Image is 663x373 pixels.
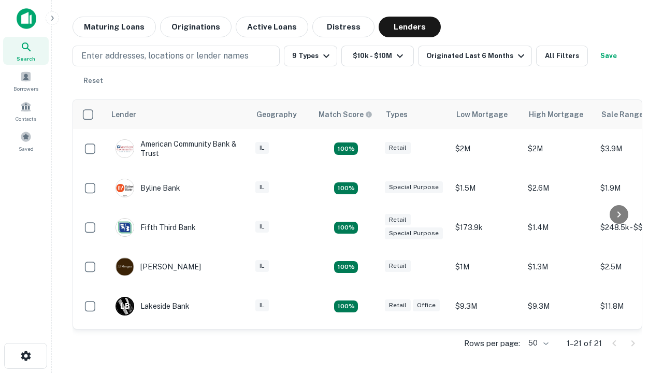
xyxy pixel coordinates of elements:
span: Saved [19,145,34,153]
button: All Filters [536,46,588,66]
div: IL [255,260,269,272]
a: Contacts [3,97,49,125]
div: IL [255,181,269,193]
button: Maturing Loans [73,17,156,37]
td: $1M [450,247,523,286]
td: $9.3M [450,286,523,326]
div: Retail [385,260,411,272]
div: IL [255,142,269,154]
img: picture [116,258,134,276]
button: Active Loans [236,17,308,37]
div: Retail [385,142,411,154]
th: High Mortgage [523,100,595,129]
th: Geography [250,100,312,129]
button: Distress [312,17,374,37]
div: High Mortgage [529,108,583,121]
button: $10k - $10M [341,46,414,66]
button: Originated Last 6 Months [418,46,532,66]
div: Low Mortgage [456,108,508,121]
div: Originated Last 6 Months [426,50,527,62]
button: Reset [77,70,110,91]
td: $2.6M [523,168,595,208]
div: IL [255,299,269,311]
span: Search [17,54,35,63]
div: Matching Properties: 2, hasApolloMatch: undefined [334,142,358,155]
div: IL [255,221,269,233]
div: Matching Properties: 2, hasApolloMatch: undefined [334,261,358,274]
div: Office [413,299,440,311]
div: Capitalize uses an advanced AI algorithm to match your search with the best lender. The match sco... [319,109,372,120]
td: $5.4M [523,326,595,365]
div: Retail [385,214,411,226]
div: Matching Properties: 3, hasApolloMatch: undefined [334,300,358,313]
td: $1.5M [450,168,523,208]
button: 9 Types [284,46,337,66]
th: Capitalize uses an advanced AI algorithm to match your search with the best lender. The match sco... [312,100,380,129]
img: picture [116,219,134,236]
div: Fifth Third Bank [116,218,196,237]
div: [PERSON_NAME] [116,257,201,276]
p: Rows per page: [464,337,520,350]
h6: Match Score [319,109,370,120]
iframe: Chat Widget [611,290,663,340]
div: Matching Properties: 2, hasApolloMatch: undefined [334,222,358,234]
p: Enter addresses, locations or lender names [81,50,249,62]
img: picture [116,140,134,157]
span: Borrowers [13,84,38,93]
td: $1.4M [523,208,595,247]
a: Search [3,37,49,65]
button: Originations [160,17,232,37]
a: Borrowers [3,67,49,95]
div: Lakeside Bank [116,297,190,315]
td: $9.3M [523,286,595,326]
div: Special Purpose [385,181,443,193]
div: Types [386,108,408,121]
th: Lender [105,100,250,129]
td: $173.9k [450,208,523,247]
button: Lenders [379,17,441,37]
div: Matching Properties: 3, hasApolloMatch: undefined [334,182,358,195]
div: American Community Bank & Trust [116,139,240,158]
div: Byline Bank [116,179,180,197]
button: Enter addresses, locations or lender names [73,46,280,66]
div: Retail [385,299,411,311]
div: 50 [524,336,550,351]
th: Types [380,100,450,129]
td: $1.3M [523,247,595,286]
p: 1–21 of 21 [567,337,602,350]
a: Saved [3,127,49,155]
p: L B [120,301,129,312]
div: Geography [256,108,297,121]
span: Contacts [16,114,36,123]
button: Save your search to get updates of matches that match your search criteria. [592,46,625,66]
div: Sale Range [601,108,643,121]
img: capitalize-icon.png [17,8,36,29]
th: Low Mortgage [450,100,523,129]
div: Lender [111,108,136,121]
img: picture [116,179,134,197]
div: Special Purpose [385,227,443,239]
td: $2M [523,129,595,168]
td: $1.5M [450,326,523,365]
td: $2M [450,129,523,168]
